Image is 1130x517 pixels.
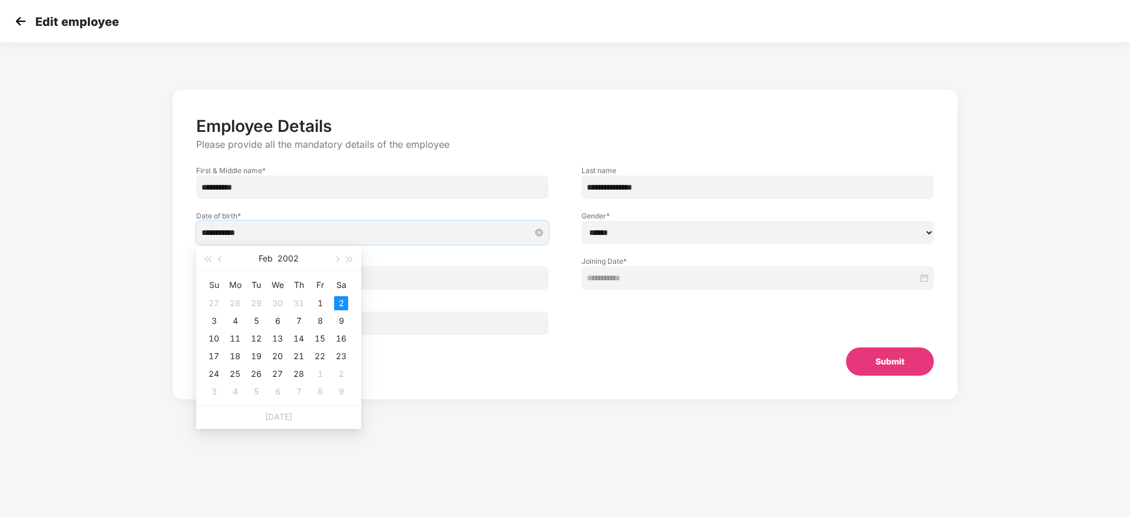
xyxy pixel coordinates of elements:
[259,247,273,270] button: Feb
[267,330,288,347] td: 2002-02-13
[270,332,285,346] div: 13
[331,294,352,312] td: 2002-02-02
[535,228,543,237] span: close-circle
[207,314,221,328] div: 3
[203,383,224,400] td: 2002-03-03
[224,276,246,294] th: Mo
[196,301,549,311] label: Email ID
[207,332,221,346] div: 10
[196,165,549,175] label: First & Middle name
[246,347,267,365] td: 2002-02-19
[35,15,119,29] p: Edit employee
[196,211,549,221] label: Date of birth
[228,314,242,328] div: 4
[331,312,352,330] td: 2002-02-09
[228,332,242,346] div: 11
[249,314,263,328] div: 5
[270,367,285,381] div: 27
[224,330,246,347] td: 2002-02-11
[292,385,306,399] div: 7
[581,256,934,266] label: Joining Date
[334,332,348,346] div: 16
[313,349,327,363] div: 22
[309,383,331,400] td: 2002-03-08
[203,294,224,312] td: 2002-01-27
[246,365,267,383] td: 2002-02-26
[249,349,263,363] div: 19
[207,349,221,363] div: 17
[249,385,263,399] div: 5
[203,276,224,294] th: Su
[288,276,309,294] th: Th
[203,312,224,330] td: 2002-02-03
[246,276,267,294] th: Tu
[246,312,267,330] td: 2002-02-05
[309,294,331,312] td: 2002-02-01
[309,312,331,330] td: 2002-02-08
[309,330,331,347] td: 2002-02-15
[207,296,221,310] div: 27
[196,256,549,266] label: Employee ID
[846,347,934,376] button: Submit
[270,385,285,399] div: 6
[292,367,306,381] div: 28
[309,347,331,365] td: 2002-02-22
[267,365,288,383] td: 2002-02-27
[267,312,288,330] td: 2002-02-06
[313,296,327,310] div: 1
[12,12,29,30] img: svg+xml;base64,PHN2ZyB4bWxucz0iaHR0cDovL3d3dy53My5vcmcvMjAwMC9zdmciIHdpZHRoPSIzMCIgaGVpZ2h0PSIzMC...
[267,294,288,312] td: 2002-01-30
[267,347,288,365] td: 2002-02-20
[196,138,934,151] p: Please provide all the mandatory details of the employee
[277,247,299,270] button: 2002
[331,276,352,294] th: Sa
[581,165,934,175] label: Last name
[313,332,327,346] div: 15
[331,383,352,400] td: 2002-03-09
[228,296,242,310] div: 28
[270,314,285,328] div: 6
[292,332,306,346] div: 14
[334,385,348,399] div: 9
[313,314,327,328] div: 8
[228,367,242,381] div: 25
[203,365,224,383] td: 2002-02-24
[249,332,263,346] div: 12
[246,330,267,347] td: 2002-02-12
[288,365,309,383] td: 2002-02-28
[292,296,306,310] div: 31
[309,276,331,294] th: Fr
[224,383,246,400] td: 2002-03-04
[246,294,267,312] td: 2002-01-29
[196,116,934,136] p: Employee Details
[203,330,224,347] td: 2002-02-10
[331,347,352,365] td: 2002-02-23
[207,385,221,399] div: 3
[207,367,221,381] div: 24
[270,296,285,310] div: 30
[334,296,348,310] div: 2
[313,385,327,399] div: 8
[270,349,285,363] div: 20
[224,294,246,312] td: 2002-01-28
[288,330,309,347] td: 2002-02-14
[313,367,327,381] div: 1
[331,365,352,383] td: 2002-03-02
[292,314,306,328] div: 7
[246,383,267,400] td: 2002-03-05
[267,276,288,294] th: We
[288,294,309,312] td: 2002-01-31
[292,349,306,363] div: 21
[249,367,263,381] div: 26
[288,312,309,330] td: 2002-02-07
[334,349,348,363] div: 23
[249,296,263,310] div: 29
[224,365,246,383] td: 2002-02-25
[334,367,348,381] div: 2
[331,330,352,347] td: 2002-02-16
[228,385,242,399] div: 4
[334,314,348,328] div: 9
[265,412,292,422] a: [DATE]
[203,347,224,365] td: 2002-02-17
